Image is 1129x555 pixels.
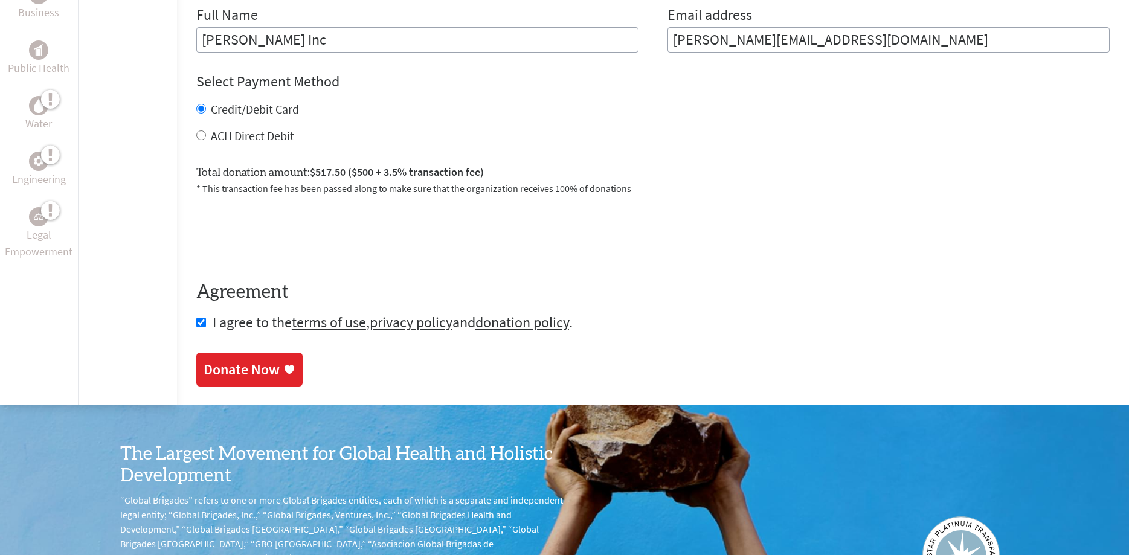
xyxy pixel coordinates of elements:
[34,213,43,220] img: Legal Empowerment
[25,96,52,132] a: WaterWater
[211,101,299,117] label: Credit/Debit Card
[667,5,752,27] label: Email address
[29,96,48,115] div: Water
[667,27,1110,53] input: Your Email
[29,152,48,171] div: Engineering
[12,152,66,188] a: EngineeringEngineering
[196,281,1110,303] h4: Agreement
[196,210,380,257] iframe: reCAPTCHA
[8,60,69,77] p: Public Health
[18,4,59,21] p: Business
[196,164,484,181] label: Total donation amount:
[34,44,43,56] img: Public Health
[370,313,452,332] a: privacy policy
[34,156,43,166] img: Engineering
[204,360,280,379] div: Donate Now
[196,5,258,27] label: Full Name
[29,40,48,60] div: Public Health
[310,165,484,179] span: $517.50 ($500 + 3.5% transaction fee)
[120,443,565,487] h3: The Largest Movement for Global Health and Holistic Development
[29,207,48,226] div: Legal Empowerment
[2,207,76,260] a: Legal EmpowermentLegal Empowerment
[196,181,1110,196] p: * This transaction fee has been passed along to make sure that the organization receives 100% of ...
[213,313,573,332] span: I agree to the , and .
[196,353,303,387] a: Donate Now
[12,171,66,188] p: Engineering
[8,40,69,77] a: Public HealthPublic Health
[292,313,366,332] a: terms of use
[2,226,76,260] p: Legal Empowerment
[196,27,638,53] input: Enter Full Name
[34,99,43,113] img: Water
[25,115,52,132] p: Water
[196,72,1110,91] h4: Select Payment Method
[475,313,569,332] a: donation policy
[211,128,294,143] label: ACH Direct Debit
